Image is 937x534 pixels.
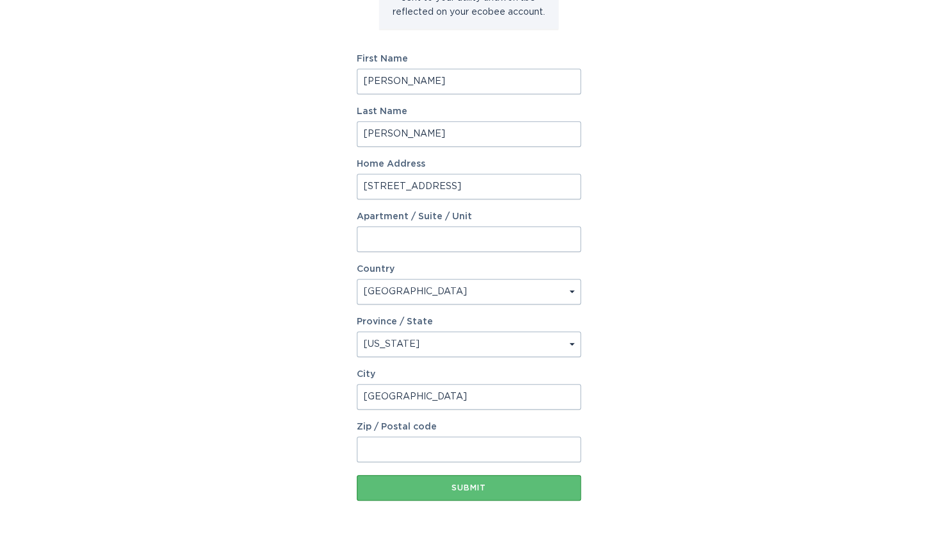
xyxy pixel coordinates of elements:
div: Submit [363,484,574,492]
label: City [357,370,581,379]
label: First Name [357,54,581,63]
label: Zip / Postal code [357,422,581,431]
label: Home Address [357,160,581,169]
button: Submit [357,475,581,501]
label: Last Name [357,107,581,116]
label: Apartment / Suite / Unit [357,212,581,221]
label: Country [357,265,395,274]
label: Province / State [357,317,433,326]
